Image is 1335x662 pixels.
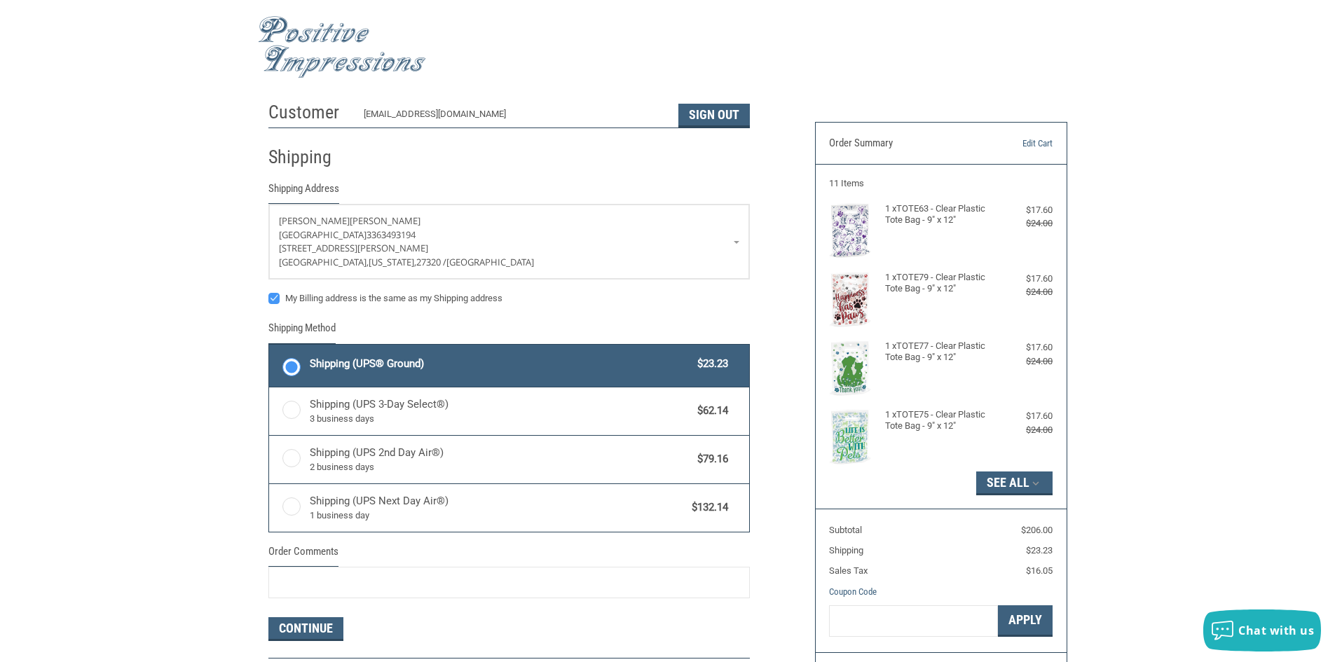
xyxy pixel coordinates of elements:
[885,409,994,432] h4: 1 x TOTE75 - Clear Plastic Tote Bag - 9" x 12"
[364,107,664,127] div: [EMAIL_ADDRESS][DOMAIN_NAME]
[310,460,691,474] span: 2 business days
[885,272,994,295] h4: 1 x TOTE79 - Clear Plastic Tote Bag - 9" x 12"
[997,203,1053,217] div: $17.60
[268,293,750,304] label: My Billing address is the same as my Shipping address
[269,205,749,279] a: Enter or select a different address
[1026,565,1053,576] span: $16.05
[268,101,350,124] h2: Customer
[829,605,998,637] input: Gift Certificate or Coupon Code
[976,471,1053,495] button: See All
[691,356,729,372] span: $23.23
[829,525,862,535] span: Subtotal
[829,137,981,151] h3: Order Summary
[829,545,863,556] span: Shipping
[829,565,868,576] span: Sales Tax
[350,214,420,227] span: [PERSON_NAME]
[310,412,691,426] span: 3 business days
[997,340,1053,354] div: $17.60
[268,181,339,204] legend: Shipping Address
[998,605,1053,637] button: Apply
[310,445,691,474] span: Shipping (UPS 2nd Day Air®)
[279,256,369,268] span: [GEOGRAPHIC_DATA],
[885,340,994,364] h4: 1 x TOTE77 - Clear Plastic Tote Bag - 9" x 12"
[279,228,367,241] span: [GEOGRAPHIC_DATA]
[367,228,416,241] span: 3363493194
[678,104,750,127] button: Sign Out
[685,499,729,516] span: $132.14
[268,544,338,567] legend: Order Comments
[279,214,350,227] span: [PERSON_NAME]
[997,423,1053,437] div: $24.00
[268,617,343,641] button: Continue
[997,216,1053,230] div: $24.00
[1021,525,1053,535] span: $206.00
[268,320,336,343] legend: Shipping Method
[1203,609,1321,651] button: Chat with us
[310,396,691,426] span: Shipping (UPS 3-Day Select®)
[1026,545,1053,556] span: $23.23
[268,146,350,169] h2: Shipping
[885,203,994,226] h4: 1 x TOTE63 - Clear Plastic Tote Bag - 9" x 12"
[446,256,534,268] span: [GEOGRAPHIC_DATA]
[997,409,1053,423] div: $17.60
[310,356,691,372] span: Shipping (UPS® Ground)
[310,493,685,523] span: Shipping (UPS Next Day Air®)
[1238,623,1314,638] span: Chat with us
[279,242,428,254] span: [STREET_ADDRESS][PERSON_NAME]
[310,509,685,523] span: 1 business day
[258,16,426,78] img: Positive Impressions
[829,178,1053,189] h3: 11 Items
[829,586,877,597] a: Coupon Code
[369,256,416,268] span: [US_STATE],
[997,272,1053,286] div: $17.60
[416,256,446,268] span: 27320 /
[691,451,729,467] span: $79.16
[997,285,1053,299] div: $24.00
[691,403,729,419] span: $62.14
[997,354,1053,368] div: $24.00
[981,137,1053,151] a: Edit Cart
